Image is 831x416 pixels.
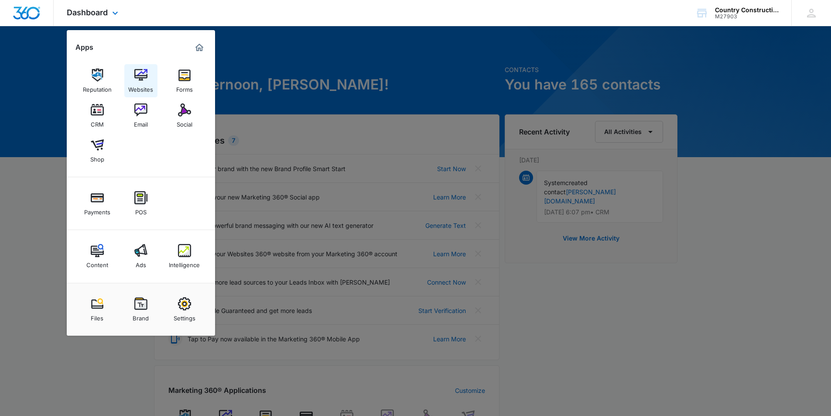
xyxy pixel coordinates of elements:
[75,43,93,52] h2: Apps
[91,310,103,322] div: Files
[90,151,104,163] div: Shop
[81,187,114,220] a: Payments
[81,240,114,273] a: Content
[124,293,157,326] a: Brand
[124,240,157,273] a: Ads
[124,99,157,132] a: Email
[136,257,146,268] div: Ads
[176,82,193,93] div: Forms
[168,64,201,97] a: Forms
[81,64,114,97] a: Reputation
[192,41,206,55] a: Marketing 360® Dashboard
[124,187,157,220] a: POS
[174,310,195,322] div: Settings
[81,134,114,167] a: Shop
[715,7,779,14] div: account name
[84,204,110,216] div: Payments
[168,99,201,132] a: Social
[135,204,147,216] div: POS
[169,257,200,268] div: Intelligence
[124,64,157,97] a: Websites
[83,82,112,93] div: Reputation
[81,99,114,132] a: CRM
[81,293,114,326] a: Files
[86,257,108,268] div: Content
[128,82,153,93] div: Websites
[133,310,149,322] div: Brand
[177,117,192,128] div: Social
[715,14,779,20] div: account id
[168,240,201,273] a: Intelligence
[168,293,201,326] a: Settings
[67,8,108,17] span: Dashboard
[91,117,104,128] div: CRM
[134,117,148,128] div: Email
